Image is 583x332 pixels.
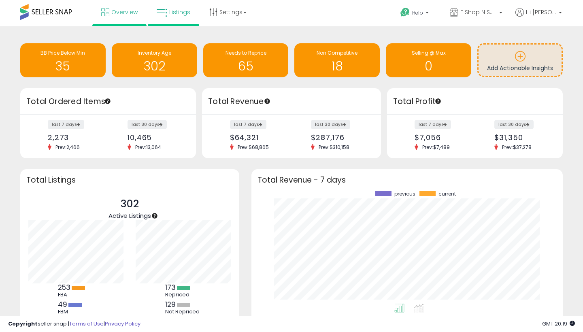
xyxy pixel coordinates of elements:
[460,8,497,16] span: E Shop N Save
[394,191,415,197] span: previous
[104,98,111,105] div: Tooltip anchor
[26,96,190,107] h3: Total Ordered Items
[58,300,67,309] b: 49
[48,120,84,129] label: last 7 days
[131,144,165,151] span: Prev: 13,064
[58,309,94,315] div: FBM
[112,43,197,77] a: Inventory Age 302
[498,144,536,151] span: Prev: $37,278
[298,60,376,73] h1: 18
[105,320,140,328] a: Privacy Policy
[203,43,289,77] a: Needs to Reprice 65
[207,60,285,73] h1: 65
[415,133,469,142] div: $7,056
[412,49,446,56] span: Selling @ Max
[48,133,102,142] div: 2,273
[226,49,266,56] span: Needs to Reprice
[264,98,271,105] div: Tooltip anchor
[128,120,167,129] label: last 30 days
[20,43,106,77] a: BB Price Below Min 35
[128,133,182,142] div: 10,465
[24,60,102,73] h1: 35
[311,120,350,129] label: last 30 days
[494,120,534,129] label: last 30 days
[415,120,451,129] label: last 7 days
[257,177,557,183] h3: Total Revenue - 7 days
[317,49,357,56] span: Non Competitive
[40,49,85,56] span: BB Price Below Min
[400,7,410,17] i: Get Help
[165,292,202,298] div: Repriced
[116,60,193,73] h1: 302
[111,8,138,16] span: Overview
[311,133,366,142] div: $287,176
[393,96,557,107] h3: Total Profit
[58,292,94,298] div: FBA
[418,144,454,151] span: Prev: $7,489
[234,144,273,151] span: Prev: $68,865
[434,98,442,105] div: Tooltip anchor
[58,283,70,292] b: 253
[208,96,375,107] h3: Total Revenue
[165,309,202,315] div: Not Repriced
[26,177,233,183] h3: Total Listings
[51,144,84,151] span: Prev: 2,466
[494,133,549,142] div: $31,350
[487,64,553,72] span: Add Actionable Insights
[151,212,158,219] div: Tooltip anchor
[138,49,171,56] span: Inventory Age
[230,133,285,142] div: $64,321
[165,283,176,292] b: 173
[515,8,562,26] a: Hi [PERSON_NAME]
[526,8,556,16] span: Hi [PERSON_NAME]
[169,8,190,16] span: Listings
[8,320,38,328] strong: Copyright
[294,43,380,77] a: Non Competitive 18
[109,211,151,220] span: Active Listings
[394,1,437,26] a: Help
[390,60,467,73] h1: 0
[8,320,140,328] div: seller snap | |
[165,300,176,309] b: 129
[230,120,266,129] label: last 7 days
[479,45,562,76] a: Add Actionable Insights
[412,9,423,16] span: Help
[386,43,471,77] a: Selling @ Max 0
[542,320,575,328] span: 2025-08-13 20:19 GMT
[109,196,151,212] p: 302
[315,144,353,151] span: Prev: $310,158
[69,320,104,328] a: Terms of Use
[438,191,456,197] span: current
